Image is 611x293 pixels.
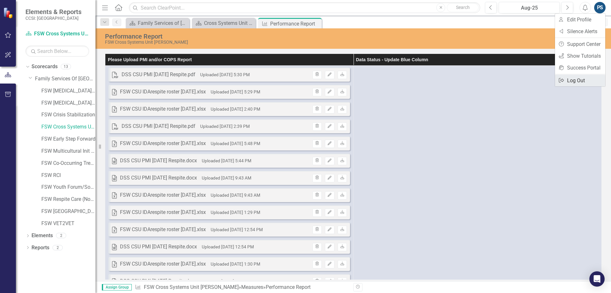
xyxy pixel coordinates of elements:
a: FSW Crisis Stabilization [41,111,95,119]
small: Uploaded [DATE] 2:40 PM [211,106,260,112]
a: Success Portal [555,62,605,74]
small: Uploaded [DATE] 9:43 AM [211,193,260,198]
div: Cross Systems Unit [PERSON_NAME] Landing Page [204,19,254,27]
a: Family Services Of [GEOGRAPHIC_DATA], Inc. [35,75,95,83]
a: Elements [32,232,53,239]
a: FSW [GEOGRAPHIC_DATA] [41,208,95,215]
div: FSW Cross Systems Unit [PERSON_NAME] [105,40,383,45]
div: FSW CSU IDArespite roster [DATE].xlsx [120,260,206,268]
span: Search [456,5,470,10]
div: Open Intercom Messenger [589,271,605,287]
small: Uploaded [DATE] 1:30 PM [211,261,260,267]
div: FSW CSU IDArespite roster [DATE].xlsx [120,192,206,199]
small: Uploaded [DATE] 5:29 PM [211,89,260,94]
small: CCSI: [GEOGRAPHIC_DATA] [25,16,81,21]
small: Uploaded [DATE] 9:43 AM [202,175,251,180]
div: FSW CSU IDArespite roster [DATE].xlsx [120,106,206,113]
a: FSW [MEDICAL_DATA] - Gatekeeper [41,99,95,107]
a: Edit Profile [555,14,605,26]
a: FSW Respite Care (Non-HCBS Waiver) [41,196,95,203]
small: Uploaded [DATE] 12:54 PM [202,244,254,249]
a: FSW Multicultural Init - Latino Connections groups [41,148,95,155]
button: Aug-25 [499,2,560,13]
div: Family Services of [GEOGRAPHIC_DATA] Page [138,19,188,27]
input: Search Below... [25,46,89,57]
a: Reports [32,244,49,252]
a: Measures [241,284,263,290]
div: » » [135,284,348,291]
button: Search [447,3,479,12]
small: Uploaded [DATE] 1:29 PM [202,279,251,284]
div: Aug-25 [501,4,558,12]
div: DSS CSU PMI [DATE] Respite.docx [120,278,197,285]
a: FSW Early Step Forward [41,136,95,143]
a: Family Services of [GEOGRAPHIC_DATA] Page [127,19,188,27]
div: DSS CSU PMI [DATE] Respite.pdf [122,71,195,78]
div: Performance Report [270,20,320,28]
a: Show Tutorials [555,50,605,62]
a: FSW Youth Forum/Social Stars [41,184,95,191]
div: DSS CSU PMI [DATE] Respite.docx [120,243,197,251]
div: Performance Report [266,284,311,290]
a: FSW VET2VET [41,220,95,227]
div: FSW CSU IDArespite roster [DATE].xlsx [120,140,206,147]
div: 2 [53,245,63,250]
a: FSW Cross Systems Unit [PERSON_NAME] [41,123,95,131]
div: FSW CSU IDArespite roster [DATE].xlsx [120,88,206,96]
a: Cross Systems Unit [PERSON_NAME] Landing Page [193,19,254,27]
span: Assign Group [102,284,132,290]
a: FSW Co-Occurring Treatment [41,160,95,167]
div: DSS CSU PMI [DATE] Respite.docx [120,174,197,182]
a: Log Out [555,75,605,86]
img: ClearPoint Strategy [3,7,14,18]
small: Uploaded [DATE] 5:44 PM [202,158,251,163]
a: FSW Cross Systems Unit [PERSON_NAME] [25,30,89,38]
small: Uploaded [DATE] 5:48 PM [211,141,260,146]
div: FSW CSU IDArespite roster [DATE].xlsx [120,209,206,216]
div: FSW CSU IDArespite roster [DATE].xlsx [120,226,206,233]
a: FSW RCI [41,172,95,179]
small: Uploaded [DATE] 2:39 PM [200,124,250,129]
a: Scorecards [32,63,58,70]
small: Uploaded [DATE] 12:54 PM [211,227,263,232]
a: FSW Cross Systems Unit [PERSON_NAME] [144,284,239,290]
a: Silence Alerts [555,26,605,37]
div: Performance Report [105,33,383,40]
small: Uploaded [DATE] 1:29 PM [211,210,260,215]
span: Elements & Reports [25,8,81,16]
div: 2 [56,233,66,238]
button: PS [594,2,606,13]
div: 13 [61,64,71,70]
div: DSS CSU PMI [DATE] Respite.pdf [122,123,195,130]
input: Search ClearPoint... [129,2,480,13]
div: DSS CSU PMI [DATE] Respite.docx [120,157,197,165]
a: FSW [MEDICAL_DATA] - Family Strengthening [41,87,95,95]
small: Uploaded [DATE] 5:30 PM [200,72,250,77]
a: Support Center [555,38,605,50]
